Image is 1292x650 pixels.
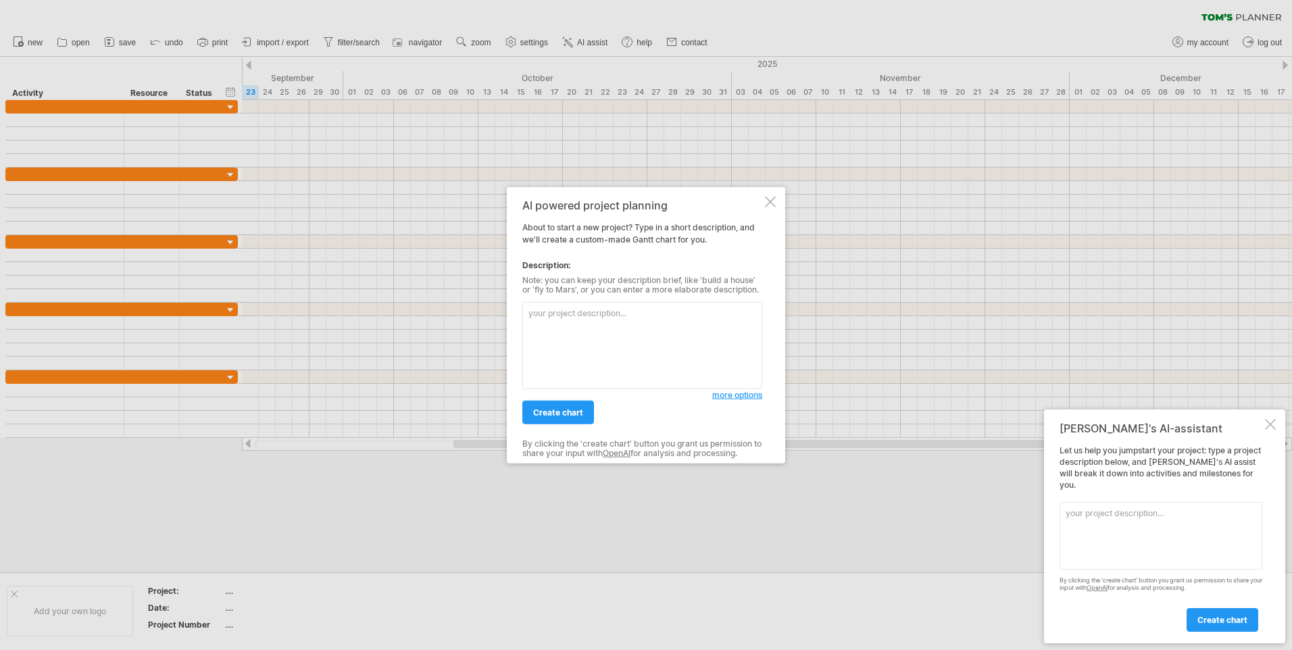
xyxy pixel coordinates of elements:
[522,276,762,295] div: Note: you can keep your description brief, like 'build a house' or 'fly to Mars', or you can ente...
[522,259,762,272] div: Description:
[1060,445,1262,631] div: Let us help you jumpstart your project: type a project description below, and [PERSON_NAME]'s AI ...
[533,407,583,418] span: create chart
[522,199,762,211] div: AI powered project planning
[1187,608,1258,632] a: create chart
[712,389,762,401] a: more options
[1087,584,1108,591] a: OpenAI
[603,448,630,458] a: OpenAI
[522,199,762,451] div: About to start a new project? Type in a short description, and we'll create a custom-made Gantt c...
[522,439,762,459] div: By clicking the 'create chart' button you grant us permission to share your input with for analys...
[1197,615,1247,625] span: create chart
[712,390,762,400] span: more options
[1060,577,1262,592] div: By clicking the 'create chart' button you grant us permission to share your input with for analys...
[522,401,594,424] a: create chart
[1060,422,1262,435] div: [PERSON_NAME]'s AI-assistant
